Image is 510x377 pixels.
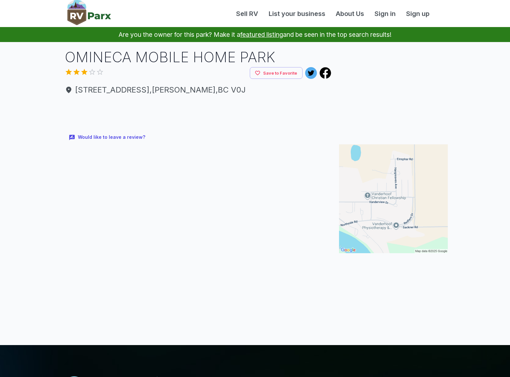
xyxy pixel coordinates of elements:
[240,31,283,38] a: featured listing
[65,101,331,130] iframe: Advertisement
[263,9,331,19] a: List your business
[8,27,502,42] p: Are you the owner for this park? Make it a and be seen in the top search results!
[65,84,331,96] span: [STREET_ADDRESS] , [PERSON_NAME] , BC V0J
[231,9,263,19] a: Sell RV
[250,67,303,79] button: Save to Favorite
[65,47,331,67] h1: OMINECA MOBILE HOME PARK
[331,9,369,19] a: About Us
[339,144,448,253] img: Map for OMINECA MOBILE HOME PARK
[339,47,448,129] iframe: Advertisement
[65,84,331,96] a: [STREET_ADDRESS],[PERSON_NAME],BC V0J
[65,130,150,144] button: Would like to leave a review?
[369,9,401,19] a: Sign in
[339,258,448,340] iframe: Advertisement
[401,9,435,19] a: Sign up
